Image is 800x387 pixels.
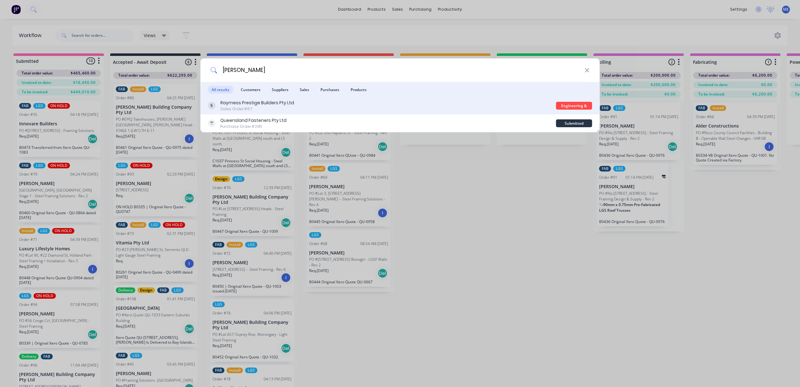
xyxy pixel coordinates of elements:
[208,86,233,94] span: All results
[220,106,294,112] div: Sales Order #67
[237,86,264,94] span: Customers
[556,102,592,110] div: Engineering & Review
[217,58,585,82] input: Start typing a customer or supplier name to create a new order...
[317,86,343,94] span: Purchases
[268,86,292,94] span: Suppliers
[220,100,294,106] div: Raymess Prestige Builders Pty Ltd
[347,86,370,94] span: Products
[556,119,592,127] div: Submitted
[220,124,287,129] div: Purchase Order #2181
[296,86,313,94] span: Sales
[220,117,287,124] div: Queensland Fasteners Pty Ltd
